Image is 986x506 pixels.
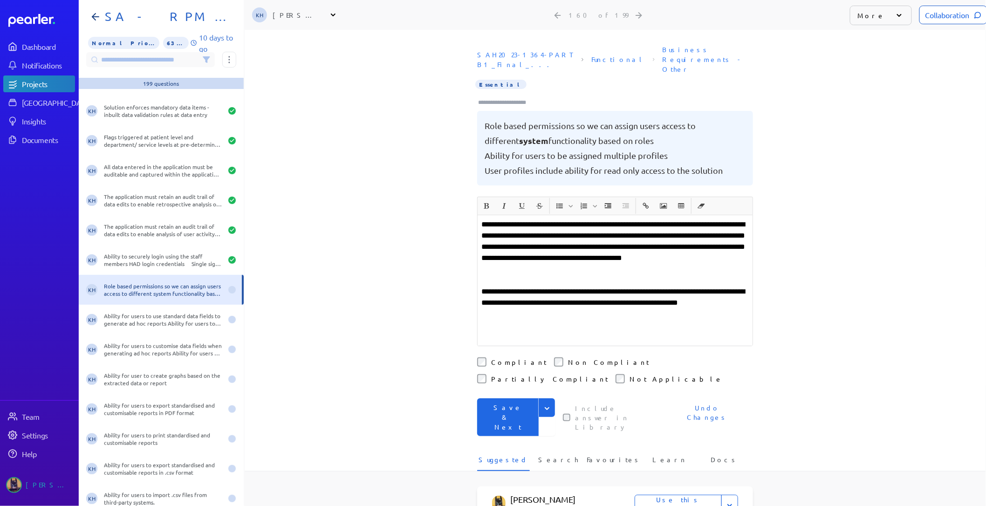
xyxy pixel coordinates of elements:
[575,198,599,214] span: Insert Ordered List
[711,455,738,470] span: Docs
[101,9,229,24] h1: SA - RPM - Part B1
[86,493,97,504] span: Kaye Hocking
[662,398,753,436] button: Undo Changes
[3,408,75,425] a: Team
[22,449,74,458] div: Help
[3,38,75,55] a: Dashboard
[477,98,535,107] input: Type here to add tags
[104,103,222,118] div: Solution enforces mandatory data items - inbuilt data validation rules at data entry
[658,41,757,78] span: Section: Business Requirements - Other
[587,455,641,470] span: Favourites
[22,135,74,144] div: Documents
[22,98,91,107] div: [GEOGRAPHIC_DATA]
[22,116,74,126] div: Insights
[104,431,222,446] div: Ability for users to print standardised and customisable reports
[104,223,222,238] div: The application must retain an audit trail of data edits to enable analysis of user activity and ...
[3,473,75,497] a: Tung Nguyen's photo[PERSON_NAME]
[630,374,723,383] label: Not Applicable
[514,198,530,214] button: Underline
[551,198,575,214] span: Insert Unordered List
[3,94,75,111] a: [GEOGRAPHIC_DATA]
[655,198,672,214] span: Insert Image
[104,491,222,506] div: Ability for users to import .csv files from third-party systems.
[3,445,75,462] a: Help
[3,427,75,444] a: Settings
[252,7,267,22] span: Kaye Hocking
[22,79,74,89] div: Projects
[104,372,222,387] div: Ability for user to create graphs based on the extracted data or report
[22,42,74,51] div: Dashboard
[538,398,555,417] button: Expand
[86,135,97,146] span: Kaye Hocking
[479,198,494,214] button: Bold
[104,402,222,417] div: Ability for users to export standardised and customisable reports in PDF format
[86,284,97,295] span: Kaye Hocking
[86,225,97,236] span: Kaye Hocking
[88,37,159,49] span: Priority
[510,494,648,505] p: [PERSON_NAME]
[519,135,548,146] span: system
[617,198,634,214] span: Decrease Indent
[26,477,72,493] div: [PERSON_NAME]
[104,163,222,178] div: All data entered in the application must be auditable and captured within the application data se...
[144,80,179,87] div: 199 questions
[485,118,746,178] pre: Role based permissions so we can assign users access to different functionality based on roles Ab...
[104,133,222,148] div: Flags triggered at patient level and department/ service levels at pre-determined thresholds
[86,403,97,415] span: Kaye Hocking
[86,195,97,206] span: Kaye Hocking
[479,455,528,470] span: Suggested
[3,131,75,148] a: Documents
[600,198,616,214] button: Increase Indent
[563,414,570,421] input: This checkbox controls whether your answer will be included in the Answer Library for future use
[104,461,222,476] div: Ability for users to export standardised and customisable reports in .csv format
[568,357,649,367] label: Non Compliant
[600,198,616,214] span: Increase Indent
[22,431,74,440] div: Settings
[538,455,578,470] span: Search
[86,254,97,266] span: Kaye Hocking
[576,198,592,214] button: Insert Ordered List
[532,198,548,214] button: Strike through
[8,14,75,27] a: Dashboard
[104,282,222,297] div: Role based permissions so we can assign users access to different system functionality based on r...
[491,357,547,367] label: Compliant
[552,198,568,214] button: Insert Unordered List
[104,193,222,208] div: The application must retain an audit trail of data edits to enable retrospective analysis of bed ...
[86,374,97,385] span: Kaye Hocking
[3,75,75,92] a: Projects
[86,314,97,325] span: Kaye Hocking
[496,198,512,214] button: Italic
[86,165,97,176] span: Kaye Hocking
[693,198,709,214] button: Clear Formatting
[473,46,578,73] span: Document: SAH2023-1364-PART B1_Final_Alcidion response.xlsx
[199,32,236,54] p: 10 days to go
[3,57,75,74] a: Notifications
[475,80,527,89] span: Importance Essential
[86,433,97,444] span: Kaye Hocking
[653,455,687,470] span: Learn
[569,11,629,19] div: 160 of 199
[477,398,539,436] button: Save & Next
[104,312,222,327] div: Ability for users to use standard data fields to generate ad hoc reports Ability for users to cre...
[6,477,22,493] img: Tung Nguyen
[478,198,495,214] span: Bold
[638,198,654,214] button: Insert link
[86,105,97,116] span: Kaye Hocking
[163,37,189,49] span: 63% of Questions Completed
[491,374,608,383] label: Partially Compliant
[673,403,742,431] span: Undo Changes
[531,198,548,214] span: Strike through
[858,11,885,20] p: More
[104,253,222,267] div: Ability to securely login using the staff members HAD login credentials Single sign on via Azure ...
[693,198,710,214] span: Clear Formatting
[86,463,97,474] span: Kaye Hocking
[673,198,689,214] button: Insert table
[86,344,97,355] span: Kaye Hocking
[575,403,654,431] label: This checkbox controls whether your answer will be included in the Answer Library for future use
[104,342,222,357] div: Ability for users to customise data fields when generating ad hoc reports Ability for users to ou...
[673,198,690,214] span: Insert table
[22,61,74,70] div: Notifications
[273,10,319,20] div: [PERSON_NAME]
